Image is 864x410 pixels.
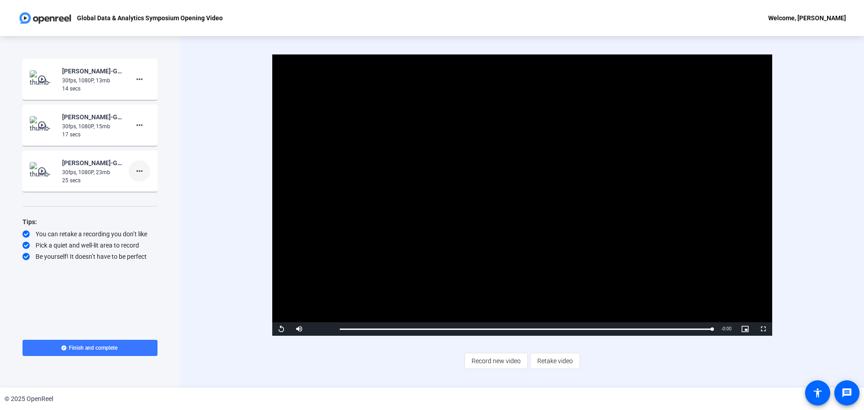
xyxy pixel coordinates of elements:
[464,353,528,369] button: Record new video
[22,241,157,250] div: Pick a quiet and well-lit area to record
[723,326,731,331] span: 0:00
[134,120,145,131] mat-icon: more_horiz
[22,216,157,227] div: Tips:
[530,353,580,369] button: Retake video
[37,121,48,130] mat-icon: play_circle_outline
[4,394,53,404] div: © 2025 OpenReel
[18,9,72,27] img: OpenReel logo
[30,162,56,180] img: thumb-nail
[62,122,122,131] div: 30fps, 1080P, 15mb
[754,322,772,336] button: Fullscreen
[62,85,122,93] div: 14 secs
[62,112,122,122] div: [PERSON_NAME]-Global Data - Analytics Symposium Reel-Global Data - Analytics Symposium Opening Vi...
[69,344,117,351] span: Finish and complete
[272,54,772,336] div: Video Player
[22,252,157,261] div: Be yourself! It doesn’t have to be perfect
[812,387,823,398] mat-icon: accessibility
[290,322,308,336] button: Mute
[537,352,573,369] span: Retake video
[22,230,157,239] div: You can retake a recording you don’t like
[736,322,754,336] button: Picture-in-Picture
[62,66,122,77] div: [PERSON_NAME]-Global Data - Analytics Symposium Reel-Global Data - Analytics Symposium Opening Vi...
[272,322,290,336] button: Replay
[37,167,48,176] mat-icon: play_circle_outline
[134,166,145,176] mat-icon: more_horiz
[472,352,521,369] span: Record new video
[77,13,223,23] p: Global Data & Analytics Symposium Opening Video
[134,74,145,85] mat-icon: more_horiz
[62,168,122,176] div: 30fps, 1080P, 23mb
[62,158,122,168] div: [PERSON_NAME]-Global Data - Analytics Symposium Reel-Global Data - Analytics Symposium Opening Vi...
[22,340,157,356] button: Finish and complete
[768,13,846,23] div: Welcome, [PERSON_NAME]
[340,329,712,330] div: Progress Bar
[37,75,48,84] mat-icon: play_circle_outline
[62,77,122,85] div: 30fps, 1080P, 13mb
[841,387,852,398] mat-icon: message
[62,176,122,185] div: 25 secs
[721,326,723,331] span: -
[30,70,56,88] img: thumb-nail
[62,131,122,139] div: 17 secs
[30,116,56,134] img: thumb-nail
